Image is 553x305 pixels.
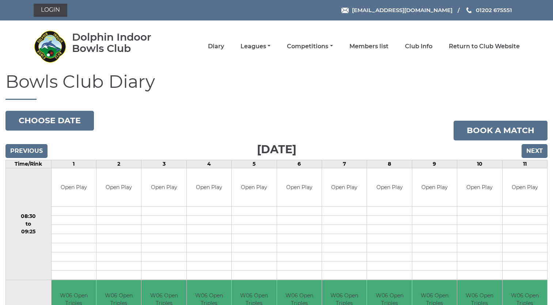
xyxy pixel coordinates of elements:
td: 9 [412,160,457,168]
img: Email [341,8,349,13]
td: 11 [502,160,548,168]
a: Leagues [240,42,270,50]
a: Competitions [287,42,333,50]
td: Open Play [322,168,367,207]
a: Book a match [454,121,548,140]
td: 4 [186,160,231,168]
input: Next [522,144,548,158]
a: Login [34,4,67,17]
td: Open Play [187,168,231,207]
td: 1 [51,160,96,168]
a: Email [EMAIL_ADDRESS][DOMAIN_NAME] [341,6,452,14]
td: Open Play [367,168,412,207]
h1: Bowls Club Diary [5,72,548,100]
input: Previous [5,144,48,158]
button: Choose date [5,111,94,131]
td: Open Play [141,168,186,207]
td: Open Play [412,168,457,207]
td: Open Play [277,168,322,207]
td: 10 [457,160,502,168]
a: Members list [349,42,389,50]
td: 7 [322,160,367,168]
td: 6 [277,160,322,168]
td: Open Play [96,168,141,207]
td: Open Play [457,168,502,207]
a: Club Info [405,42,432,50]
td: 2 [96,160,141,168]
a: Diary [208,42,224,50]
td: Time/Rink [6,160,52,168]
td: 5 [232,160,277,168]
td: Open Play [52,168,96,207]
a: Return to Club Website [449,42,520,50]
td: 3 [141,160,186,168]
a: Phone us 01202 675551 [465,6,512,14]
td: Open Play [503,168,548,207]
span: 01202 675551 [476,7,512,14]
img: Dolphin Indoor Bowls Club [34,30,67,63]
td: 08:30 to 09:25 [6,168,52,280]
span: [EMAIL_ADDRESS][DOMAIN_NAME] [352,7,452,14]
td: Open Play [232,168,276,207]
div: Dolphin Indoor Bowls Club [72,31,173,54]
img: Phone us [466,7,471,13]
td: 8 [367,160,412,168]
